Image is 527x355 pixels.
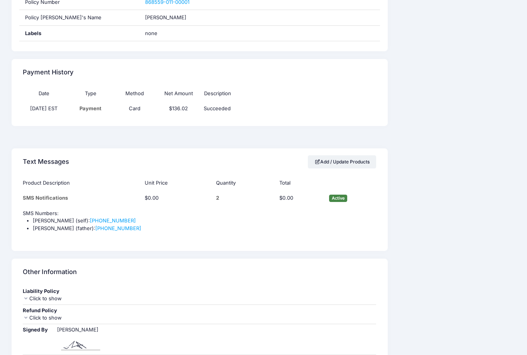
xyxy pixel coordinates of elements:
[33,225,376,233] li: [PERSON_NAME] (father):
[308,156,377,169] a: Add / Update Products
[23,101,68,116] td: [DATE] EST
[23,307,376,315] div: Refund Policy
[23,261,77,283] h4: Other Information
[19,10,140,26] div: Policy [PERSON_NAME]'s Name
[57,334,104,353] img: ZKmL3eUiF6oAAAAASUVORK5CYII=
[23,295,376,303] div: Click to show
[157,86,201,101] th: Net Amount
[201,86,333,101] th: Description
[19,26,140,42] div: Labels
[33,217,376,225] li: [PERSON_NAME] (self):
[23,62,74,84] h4: Payment History
[275,176,325,191] th: Total
[23,151,69,173] h4: Text Messages
[23,86,68,101] th: Date
[212,176,275,191] th: Quantity
[23,206,376,241] td: SMS Numbers:
[23,176,141,191] th: Product Description
[141,191,213,206] td: $0.00
[69,86,113,101] th: Type
[95,225,141,232] a: [PHONE_NUMBER]
[113,86,157,101] th: Method
[141,176,213,191] th: Unit Price
[113,101,157,116] td: Card
[145,15,186,21] span: [PERSON_NAME]
[90,218,136,224] a: [PHONE_NUMBER]
[23,326,56,334] div: Signed By
[57,326,104,334] div: [PERSON_NAME]
[201,101,333,116] td: Succeeded
[216,195,272,202] div: 2
[69,101,113,116] td: Payment
[275,191,325,206] td: $0.00
[145,30,242,38] span: none
[329,195,347,202] span: Active
[157,101,201,116] td: $136.02
[23,315,376,322] div: Click to show
[23,191,141,206] td: SMS Notifications
[23,288,376,296] div: Liability Policy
